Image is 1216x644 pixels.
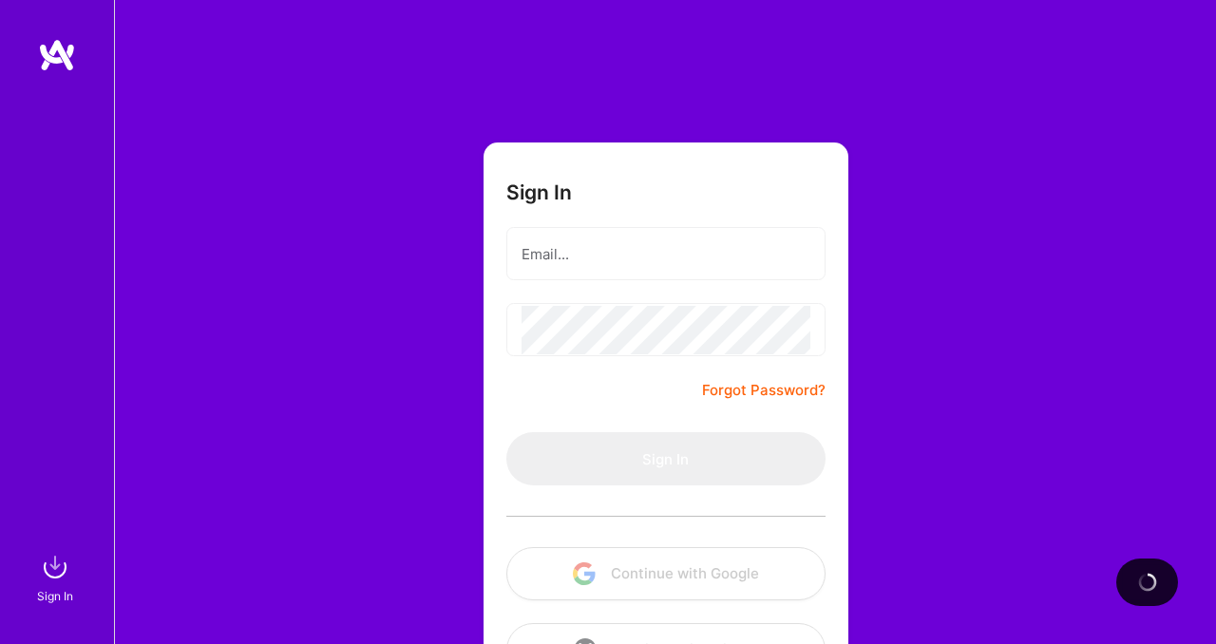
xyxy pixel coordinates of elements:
input: Email... [522,230,810,278]
div: Sign In [37,586,73,606]
img: loading [1134,569,1161,596]
img: sign in [36,548,74,586]
a: sign inSign In [40,548,74,606]
img: icon [573,562,596,585]
img: logo [38,38,76,72]
a: Forgot Password? [702,379,826,402]
button: Sign In [506,432,826,485]
h3: Sign In [506,180,572,204]
button: Continue with Google [506,547,826,600]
